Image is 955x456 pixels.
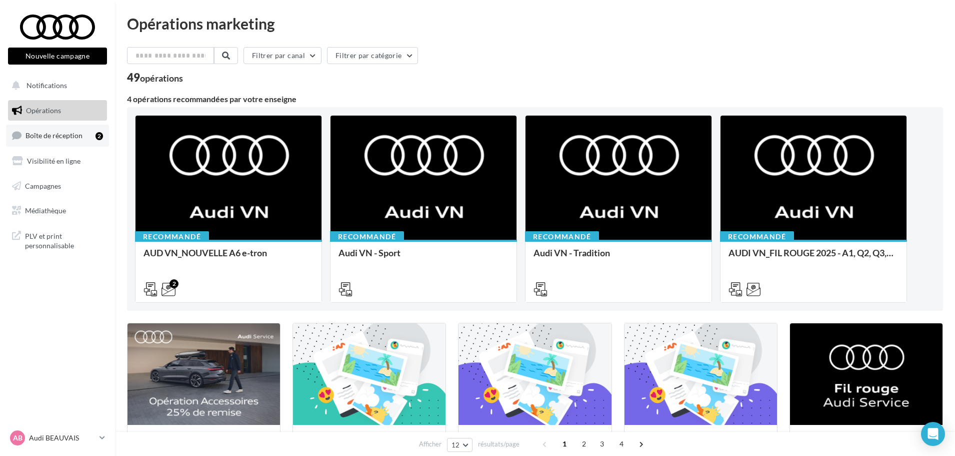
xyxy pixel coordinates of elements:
div: Opérations marketing [127,16,943,31]
div: Recommandé [135,231,209,242]
a: Campagnes [6,176,109,197]
span: Visibilité en ligne [27,157,80,165]
a: PLV et print personnalisable [6,225,109,255]
div: 49 [127,72,183,83]
div: 2 [95,132,103,140]
div: Audi VN - Tradition [533,248,703,268]
div: AUD VN_NOUVELLE A6 e-tron [143,248,313,268]
a: Opérations [6,100,109,121]
div: opérations [140,74,183,83]
a: Médiathèque [6,200,109,221]
p: Audi BEAUVAIS [29,433,95,443]
div: Recommandé [330,231,404,242]
button: 12 [447,438,472,452]
span: Campagnes [25,181,61,190]
span: 3 [594,436,610,452]
span: 12 [451,441,460,449]
button: Notifications [6,75,105,96]
span: Médiathèque [25,206,66,215]
span: AB [13,433,22,443]
a: Visibilité en ligne [6,151,109,172]
div: 2 [169,279,178,288]
span: Afficher [419,439,441,449]
span: 1 [556,436,572,452]
span: Notifications [26,81,67,90]
span: résultats/page [478,439,519,449]
button: Filtrer par canal [243,47,321,64]
div: Open Intercom Messenger [921,422,945,446]
span: Boîte de réception [25,131,82,140]
button: Filtrer par catégorie [327,47,418,64]
span: Opérations [26,106,61,115]
div: AUDI VN_FIL ROUGE 2025 - A1, Q2, Q3, Q5 et Q4 e-tron [728,248,898,268]
div: Recommandé [525,231,599,242]
span: 4 [613,436,629,452]
a: AB Audi BEAUVAIS [8,428,107,447]
button: Nouvelle campagne [8,48,107,65]
div: Recommandé [720,231,794,242]
div: Audi VN - Sport [338,248,508,268]
div: 4 opérations recommandées par votre enseigne [127,95,943,103]
span: PLV et print personnalisable [25,229,103,251]
span: 2 [576,436,592,452]
a: Boîte de réception2 [6,125,109,146]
